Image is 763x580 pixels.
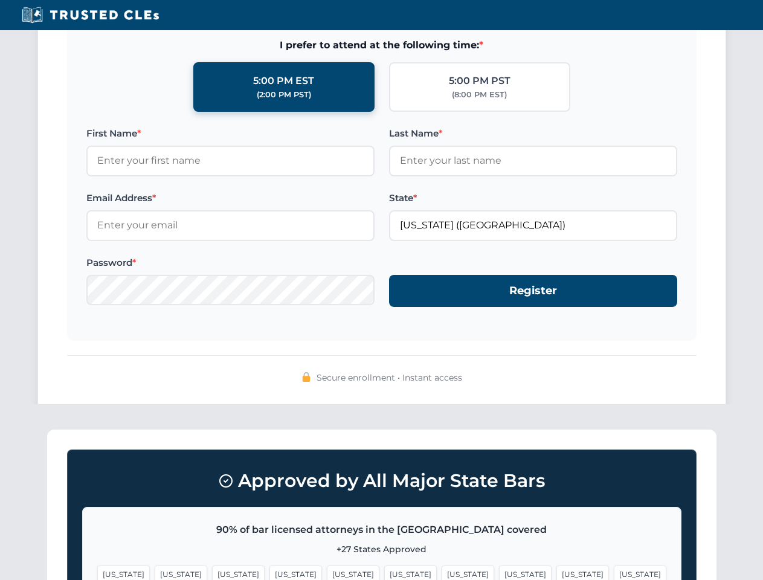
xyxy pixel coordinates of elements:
[86,37,677,53] span: I prefer to attend at the following time:
[86,126,375,141] label: First Name
[389,146,677,176] input: Enter your last name
[389,275,677,307] button: Register
[257,89,311,101] div: (2:00 PM PST)
[253,73,314,89] div: 5:00 PM EST
[389,126,677,141] label: Last Name
[452,89,507,101] div: (8:00 PM EST)
[389,210,677,240] input: Florida (FL)
[97,522,666,538] p: 90% of bar licensed attorneys in the [GEOGRAPHIC_DATA] covered
[86,146,375,176] input: Enter your first name
[86,191,375,205] label: Email Address
[317,371,462,384] span: Secure enrollment • Instant access
[18,6,163,24] img: Trusted CLEs
[449,73,510,89] div: 5:00 PM PST
[97,543,666,556] p: +27 States Approved
[86,210,375,240] input: Enter your email
[86,256,375,270] label: Password
[82,465,681,497] h3: Approved by All Major State Bars
[301,372,311,382] img: 🔒
[389,191,677,205] label: State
